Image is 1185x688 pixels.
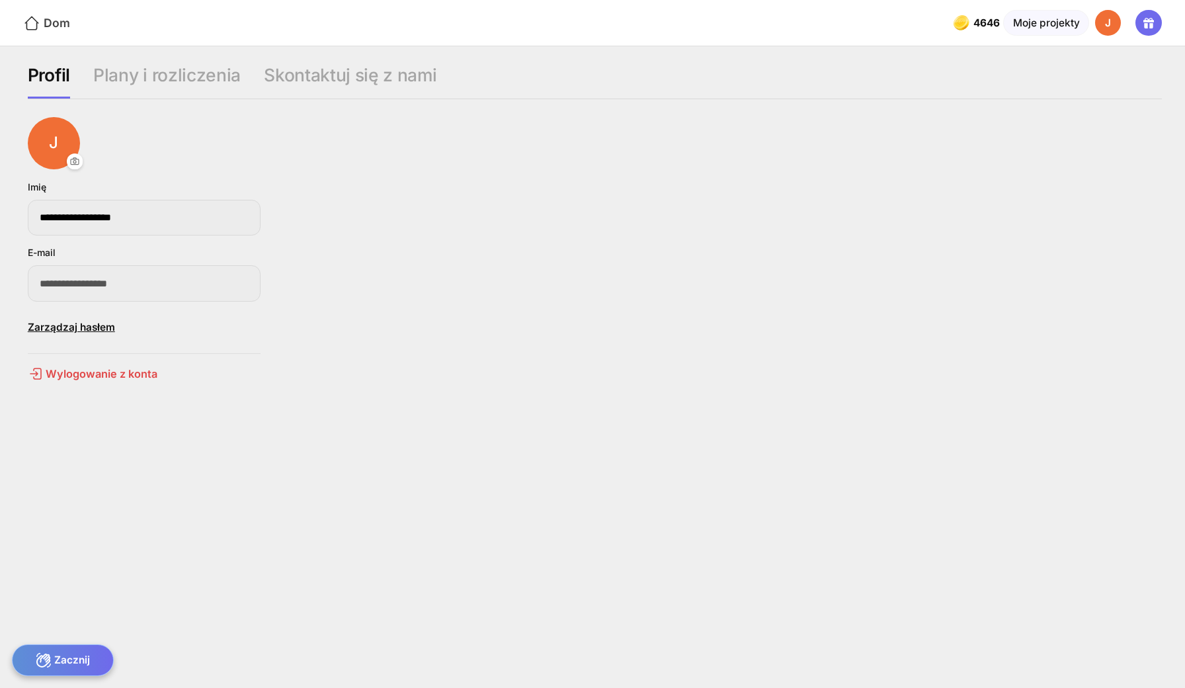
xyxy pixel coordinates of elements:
div: Profil [28,64,70,99]
div: Zacznij [12,644,114,676]
div: Dom [23,15,70,32]
div: Plany i rozliczenia [93,64,241,99]
div: Wylogowanie z konta [28,366,261,382]
div: Zarządzaj hasłem [28,313,261,342]
div: J [1095,10,1122,36]
div: Skontaktuj się z nami [264,64,436,99]
div: E-mail [28,247,56,258]
span: 4646 [973,17,989,29]
div: Imię [28,181,46,193]
div: J [28,117,80,169]
div: Moje projekty [1003,10,1088,36]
